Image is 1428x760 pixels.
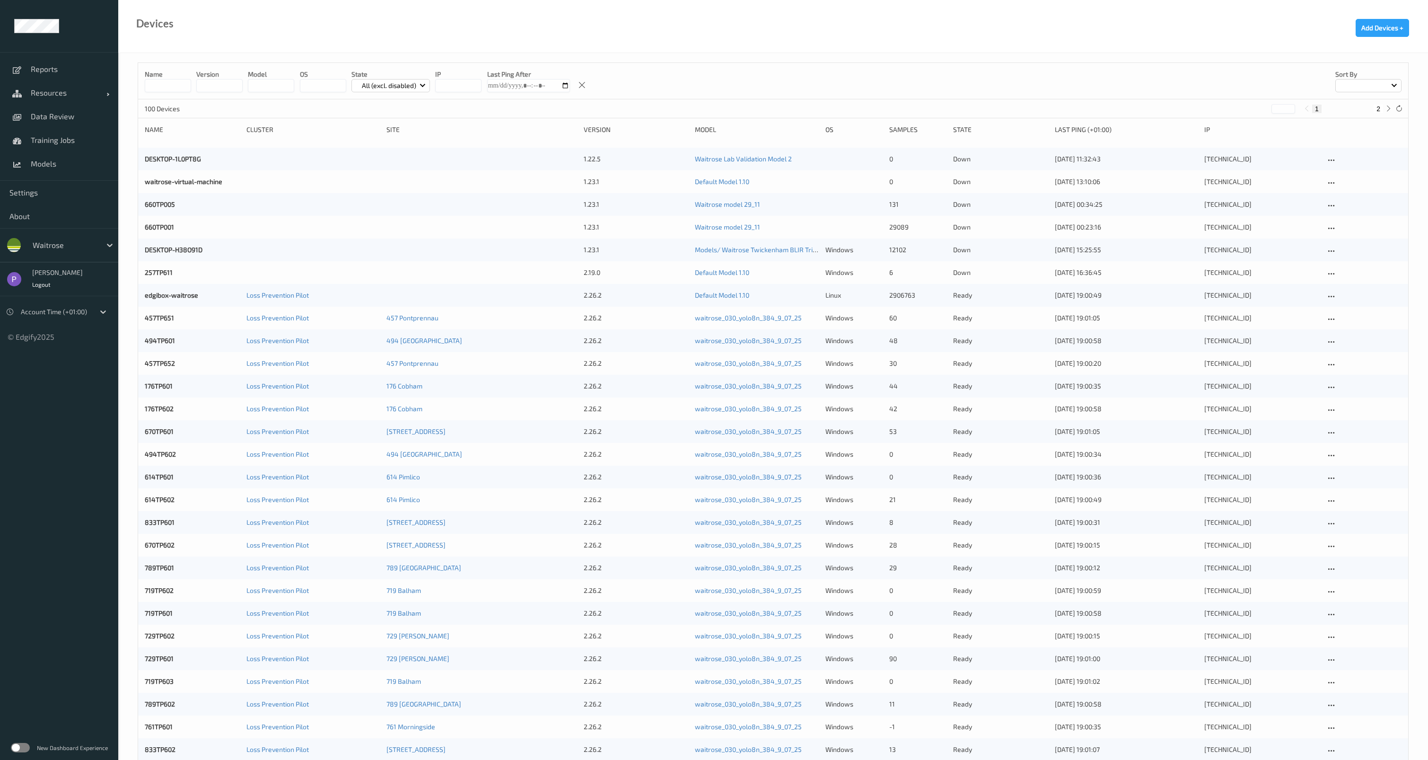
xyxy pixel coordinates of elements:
div: 0 [889,609,946,618]
div: 48 [889,336,946,345]
p: windows [825,313,883,323]
div: [DATE] 19:00:49 [1055,291,1198,300]
div: [TECHNICAL_ID] [1204,154,1319,164]
div: 0 [889,450,946,459]
div: [TECHNICAL_ID] [1204,472,1319,482]
div: 2.26.2 [584,313,689,323]
a: Loss Prevention Pilot [246,336,309,345]
a: 833TP601 [145,518,175,526]
p: windows [825,563,883,573]
div: Site [386,125,577,134]
div: 53 [889,427,946,436]
p: windows [825,450,883,459]
a: waitrose_030_yolo8n_384_9_07_25 [695,564,802,572]
p: linux [825,291,883,300]
div: 44 [889,381,946,391]
a: 719 Balham [386,609,421,617]
div: [DATE] 19:00:35 [1055,381,1198,391]
div: 2.26.2 [584,609,689,618]
a: edgibox-waitrose [145,291,198,299]
div: [TECHNICAL_ID] [1204,291,1319,300]
p: windows [825,586,883,595]
div: 2.26.2 [584,677,689,686]
div: [DATE] 19:00:34 [1055,450,1198,459]
div: [DATE] 19:00:35 [1055,722,1198,732]
div: 2.19.0 [584,268,689,277]
a: 719TP602 [145,586,174,594]
p: ready [953,518,1048,527]
div: [DATE] 19:00:58 [1055,609,1198,618]
p: down [953,245,1048,255]
p: down [953,177,1048,186]
div: [DATE] 13:10:06 [1055,177,1198,186]
div: 2.26.2 [584,359,689,368]
a: waitrose_030_yolo8n_384_9_07_25 [695,700,802,708]
div: [DATE] 00:34:25 [1055,200,1198,209]
div: Name [145,125,240,134]
div: 2.26.2 [584,495,689,504]
div: [DATE] 19:00:59 [1055,586,1198,595]
a: Loss Prevention Pilot [246,700,309,708]
p: 100 Devices [145,104,216,114]
a: 789TP602 [145,700,175,708]
a: 729 [PERSON_NAME] [386,632,449,640]
p: OS [300,70,346,79]
div: 29 [889,563,946,573]
p: ready [953,654,1048,663]
div: [TECHNICAL_ID] [1204,381,1319,391]
div: [TECHNICAL_ID] [1204,677,1319,686]
p: windows [825,631,883,641]
a: 176TP601 [145,382,173,390]
div: OS [825,125,883,134]
div: [TECHNICAL_ID] [1204,654,1319,663]
a: waitrose_030_yolo8n_384_9_07_25 [695,427,802,435]
a: waitrose_030_yolo8n_384_9_07_25 [695,632,802,640]
div: 0 [889,586,946,595]
div: [DATE] 00:23:16 [1055,222,1198,232]
div: -1 [889,722,946,732]
a: Waitrose model 29_11 [695,223,760,231]
p: IP [435,70,482,79]
a: 670TP601 [145,427,174,435]
p: down [953,222,1048,232]
div: 131 [889,200,946,209]
div: 2.26.2 [584,631,689,641]
p: down [953,268,1048,277]
div: [TECHNICAL_ID] [1204,722,1319,732]
p: Name [145,70,191,79]
a: waitrose_030_yolo8n_384_9_07_25 [695,405,802,413]
div: 0 [889,631,946,641]
p: windows [825,359,883,368]
a: 494 [GEOGRAPHIC_DATA] [386,450,462,458]
div: [DATE] 15:25:55 [1055,245,1198,255]
div: [TECHNICAL_ID] [1204,699,1319,709]
p: version [196,70,243,79]
a: Loss Prevention Pilot [246,745,309,753]
div: 2.26.2 [584,404,689,414]
div: [TECHNICAL_ID] [1204,609,1319,618]
a: waitrose_030_yolo8n_384_9_07_25 [695,677,802,685]
a: Loss Prevention Pilot [246,359,309,367]
a: 494TP602 [145,450,176,458]
a: 660TP001 [145,223,174,231]
div: [TECHNICAL_ID] [1204,450,1319,459]
div: [TECHNICAL_ID] [1204,540,1319,550]
div: 1.22.5 [584,154,689,164]
div: 2.26.2 [584,427,689,436]
div: [TECHNICAL_ID] [1204,518,1319,527]
div: State [953,125,1048,134]
p: windows [825,677,883,686]
div: [TECHNICAL_ID] [1204,268,1319,277]
a: Loss Prevention Pilot [246,495,309,504]
a: [STREET_ADDRESS] [386,541,446,549]
p: ready [953,609,1048,618]
p: windows [825,245,883,255]
a: DESKTOP-H38O91D [145,246,202,254]
div: 2.26.2 [584,540,689,550]
div: [DATE] 19:01:05 [1055,313,1198,323]
a: waitrose_030_yolo8n_384_9_07_25 [695,450,802,458]
div: 2.26.2 [584,291,689,300]
a: waitrose_030_yolo8n_384_9_07_25 [695,495,802,504]
div: 11 [889,699,946,709]
div: Last Ping (+01:00) [1055,125,1198,134]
